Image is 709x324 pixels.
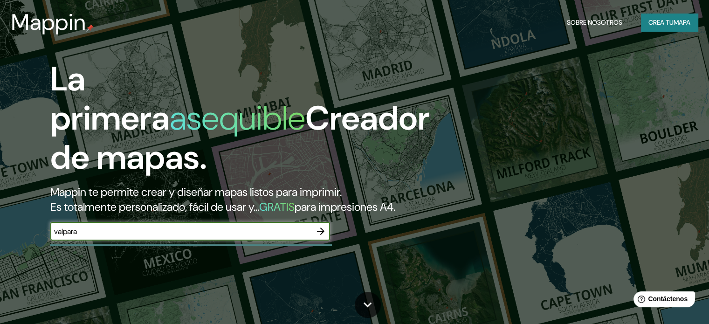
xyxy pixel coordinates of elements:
[567,18,622,27] font: Sobre nosotros
[170,97,305,140] font: asequible
[674,18,690,27] font: mapa
[50,97,430,179] font: Creador de mapas.
[259,200,295,214] font: GRATIS
[295,200,395,214] font: para impresiones A4.
[50,226,311,237] input: Elige tu lugar favorito
[626,288,699,314] iframe: Lanzador de widgets de ayuda
[50,200,259,214] font: Es totalmente personalizado, fácil de usar y...
[11,7,86,37] font: Mappin
[641,14,698,31] button: Crea tumapa
[563,14,626,31] button: Sobre nosotros
[648,18,674,27] font: Crea tu
[50,185,342,199] font: Mappin te permite crear y diseñar mapas listos para imprimir.
[86,24,94,32] img: pin de mapeo
[50,57,170,140] font: La primera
